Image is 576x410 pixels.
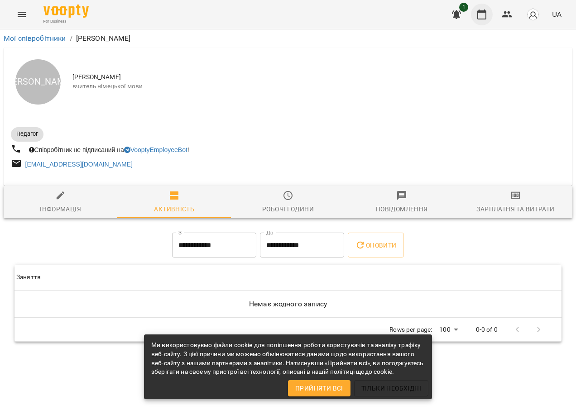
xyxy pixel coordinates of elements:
[43,5,89,18] img: Voopty Logo
[476,204,554,215] div: Зарплатня та Витрати
[4,34,66,43] a: Мої співробітники
[124,146,187,153] a: VooptyEmployeeBot
[548,6,565,23] button: UA
[16,272,41,283] div: Заняття
[16,272,41,283] div: Sort
[70,33,72,44] li: /
[16,272,560,283] span: Заняття
[76,33,131,44] p: [PERSON_NAME]
[552,10,562,19] span: UA
[436,323,461,336] div: 100
[151,337,425,380] div: Ми використовуємо файли cookie для поліпшення роботи користувачів та аналізу трафіку веб-сайту. З...
[72,73,565,82] span: [PERSON_NAME]
[43,19,89,24] span: For Business
[40,204,81,215] div: Інформація
[11,130,43,138] span: Педагог
[376,204,428,215] div: Повідомлення
[25,161,133,168] a: [EMAIL_ADDRESS][DOMAIN_NAME]
[154,204,194,215] div: Активність
[27,143,191,156] div: Співробітник не підписаний на !
[11,4,33,25] button: Menu
[15,59,61,105] div: [PERSON_NAME]
[527,8,539,21] img: avatar_s.png
[476,325,498,334] p: 0-0 of 0
[72,82,565,91] span: вчитель німецької мови
[355,240,396,251] span: Оновити
[459,3,468,12] span: 1
[348,233,403,258] button: Оновити
[4,33,572,44] nav: breadcrumb
[16,298,560,310] h6: Немає жодного запису
[389,325,432,334] p: Rows per page:
[262,204,314,215] div: Робочі години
